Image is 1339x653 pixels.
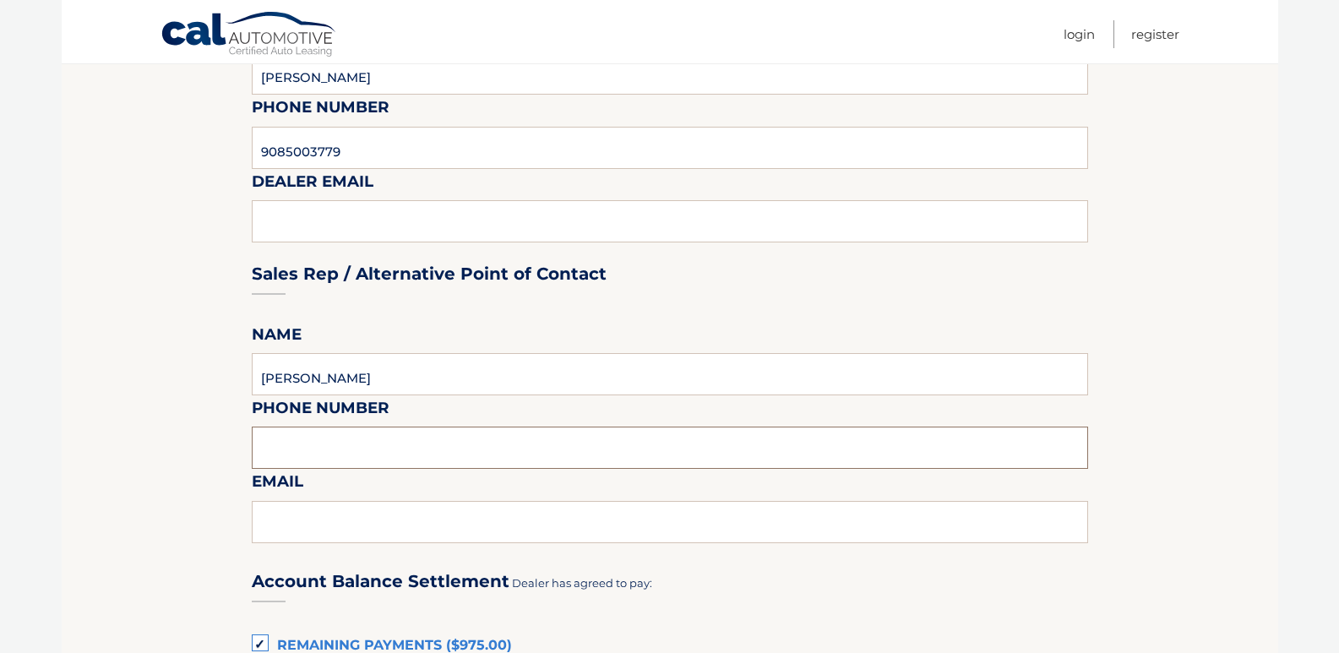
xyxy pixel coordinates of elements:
[252,395,389,427] label: Phone Number
[1131,20,1179,48] a: Register
[252,169,373,200] label: Dealer Email
[161,11,338,60] a: Cal Automotive
[252,264,607,285] h3: Sales Rep / Alternative Point of Contact
[1064,20,1095,48] a: Login
[252,95,389,126] label: Phone Number
[512,576,652,590] span: Dealer has agreed to pay:
[252,571,509,592] h3: Account Balance Settlement
[252,322,302,353] label: Name
[252,469,303,500] label: Email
